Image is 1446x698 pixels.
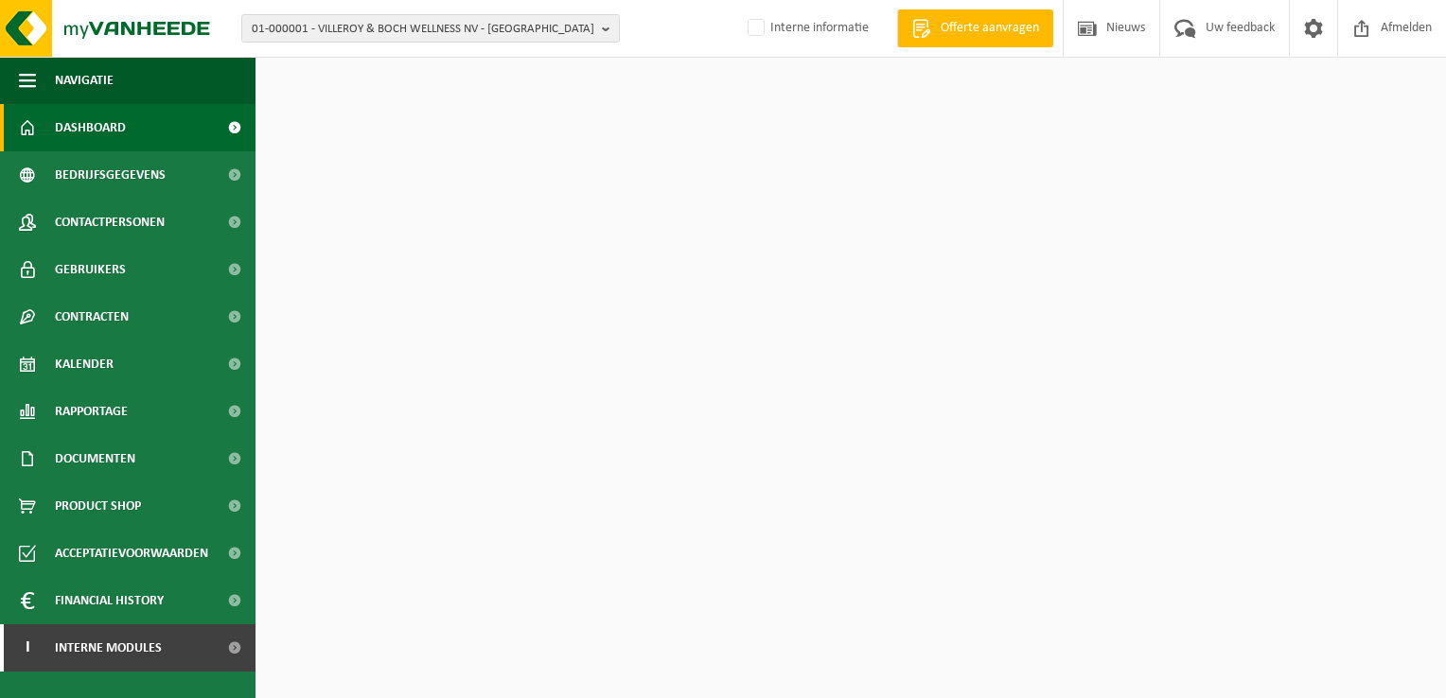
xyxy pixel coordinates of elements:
[744,14,869,43] label: Interne informatie
[55,293,129,340] span: Contracten
[55,388,128,435] span: Rapportage
[241,14,620,43] button: 01-000001 - VILLEROY & BOCH WELLNESS NV - [GEOGRAPHIC_DATA]
[897,9,1053,47] a: Offerte aanvragen
[55,482,141,530] span: Product Shop
[936,19,1044,38] span: Offerte aanvragen
[55,340,114,388] span: Kalender
[55,57,114,104] span: Navigatie
[55,246,126,293] span: Gebruikers
[55,577,164,624] span: Financial History
[55,151,166,199] span: Bedrijfsgegevens
[19,624,36,672] span: I
[55,199,165,246] span: Contactpersonen
[55,624,162,672] span: Interne modules
[55,435,135,482] span: Documenten
[55,104,126,151] span: Dashboard
[55,530,208,577] span: Acceptatievoorwaarden
[252,15,594,44] span: 01-000001 - VILLEROY & BOCH WELLNESS NV - [GEOGRAPHIC_DATA]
